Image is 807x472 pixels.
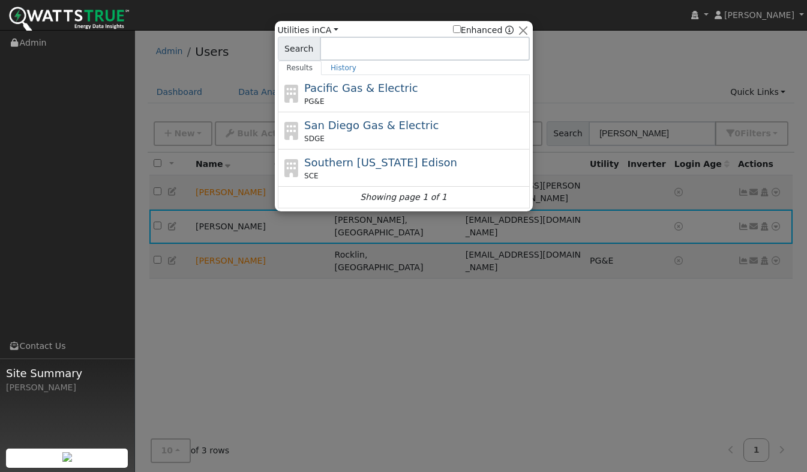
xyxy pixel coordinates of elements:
[304,171,319,181] span: SCE
[724,10,794,20] span: [PERSON_NAME]
[304,96,324,107] span: PG&E
[6,381,128,394] div: [PERSON_NAME]
[9,7,129,34] img: WattsTrue
[278,37,320,61] span: Search
[304,133,325,144] span: SDGE
[62,452,72,462] img: retrieve
[320,25,338,35] a: CA
[304,82,418,94] span: Pacific Gas & Electric
[453,25,461,33] input: Enhanced
[505,25,514,35] a: Enhanced Providers
[453,24,503,37] label: Enhanced
[278,61,322,75] a: Results
[6,365,128,381] span: Site Summary
[453,24,514,37] span: Show enhanced providers
[304,156,457,169] span: Southern [US_STATE] Edison
[322,61,365,75] a: History
[304,119,439,132] span: San Diego Gas & Electric
[278,24,338,37] span: Utilities in
[360,191,446,204] i: Showing page 1 of 1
